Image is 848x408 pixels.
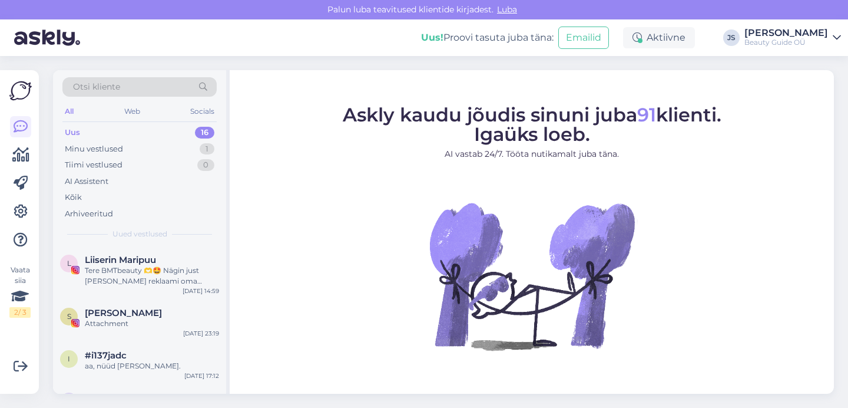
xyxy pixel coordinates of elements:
[188,104,217,119] div: Socials
[67,312,71,321] span: S
[85,308,162,318] span: Sandra Ermo
[85,265,219,287] div: Tere BMTbeauty 🫶🤩 Nägin just [PERSON_NAME] reklaami oma Instagrammi lehel [PERSON_NAME] [PERSON_N...
[623,27,695,48] div: Aktiivne
[200,143,214,155] div: 1
[65,159,122,171] div: Tiimi vestlused
[65,143,123,155] div: Minu vestlused
[9,80,32,102] img: Askly Logo
[558,27,609,49] button: Emailid
[85,255,156,265] span: Liiserin Maripuu
[195,127,214,139] div: 16
[343,103,721,146] span: Askly kaudu jõudis sinuni juba klienti. Igaüks loeb.
[112,229,167,239] span: Uued vestlused
[65,176,108,187] div: AI Assistent
[65,127,80,139] div: Uus
[343,148,721,160] p: AI vastab 24/7. Tööta nutikamalt juba täna.
[85,318,219,329] div: Attachment
[744,38,828,47] div: Beauty Guide OÜ
[493,4,521,15] span: Luba
[65,208,113,220] div: Arhiveeritud
[723,29,740,46] div: JS
[744,28,841,47] a: [PERSON_NAME]Beauty Guide OÜ
[744,28,828,38] div: [PERSON_NAME]
[9,265,31,318] div: Vaata siia
[183,287,219,295] div: [DATE] 14:59
[426,170,638,382] img: No Chat active
[85,393,177,403] span: AV SaarePadel
[67,259,71,268] span: L
[197,159,214,171] div: 0
[73,81,120,93] span: Otsi kliente
[122,104,143,119] div: Web
[421,31,554,45] div: Proovi tasuta juba täna:
[637,103,656,126] span: 91
[9,307,31,318] div: 2 / 3
[184,371,219,380] div: [DATE] 17:12
[85,350,127,361] span: #i137jadc
[68,354,70,363] span: i
[183,329,219,338] div: [DATE] 23:19
[85,361,219,371] div: aa, nüüd [PERSON_NAME].
[421,32,443,43] b: Uus!
[62,104,76,119] div: All
[65,192,82,203] div: Kõik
